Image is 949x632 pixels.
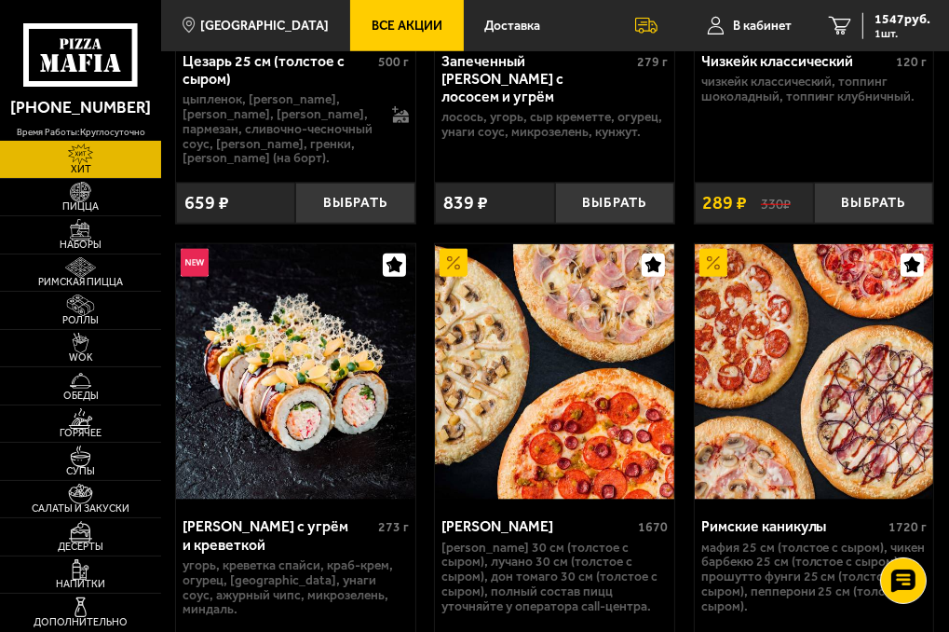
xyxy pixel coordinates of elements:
div: Римские каникулы [701,517,885,535]
span: 279 г [637,54,668,70]
img: Римские каникулы [695,244,933,500]
p: [PERSON_NAME] 30 см (толстое с сыром), Лучано 30 см (толстое с сыром), Дон Томаго 30 см (толстое ... [441,541,668,615]
p: Чизкейк классический, топпинг шоколадный, топпинг клубничный. [701,75,928,104]
div: Цезарь 25 см (толстое с сыром) [183,52,373,88]
span: 1720 г [888,519,927,535]
span: 1670 [638,519,668,535]
div: [PERSON_NAME] [441,517,633,535]
button: Выбрать [555,183,674,224]
span: [GEOGRAPHIC_DATA] [200,20,329,33]
span: 273 г [378,519,409,535]
div: Чизкейк классический [701,52,892,70]
button: Выбрать [814,183,933,224]
img: Хет Трик [435,244,673,500]
div: [PERSON_NAME] с угрём и креветкой [183,517,373,553]
span: 1547 руб. [874,13,930,26]
span: 120 г [896,54,927,70]
s: 330 ₽ [761,195,791,212]
p: угорь, креветка спайси, краб-крем, огурец, [GEOGRAPHIC_DATA], унаги соус, ажурный чипс, микрозеле... [183,558,409,618]
span: 1 шт. [874,28,930,39]
p: цыпленок, [PERSON_NAME], [PERSON_NAME], [PERSON_NAME], пармезан, сливочно-чесночный соус, [PERSON... [183,92,382,167]
button: Выбрать [295,183,414,224]
span: Все Акции [372,20,442,33]
p: лосось, угорь, Сыр креметте, огурец, унаги соус, микрозелень, кунжут. [441,110,668,140]
span: Доставка [484,20,540,33]
a: НовинкаРолл Калипсо с угрём и креветкой [176,244,414,500]
div: Запеченный [PERSON_NAME] с лососем и угрём [441,52,632,105]
span: В кабинет [733,20,792,33]
a: АкционныйХет Трик [435,244,673,500]
a: АкционныйРимские каникулы [695,244,933,500]
img: Акционный [699,249,727,277]
span: 500 г [378,54,409,70]
p: Мафия 25 см (толстое с сыром), Чикен Барбекю 25 см (толстое с сыром), Прошутто Фунги 25 см (толст... [701,541,928,615]
img: Ролл Калипсо с угрём и креветкой [176,244,414,500]
span: 289 ₽ [702,194,747,213]
img: Акционный [440,249,468,277]
span: 659 ₽ [184,194,229,213]
img: Новинка [181,249,209,277]
span: 839 ₽ [443,194,488,213]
